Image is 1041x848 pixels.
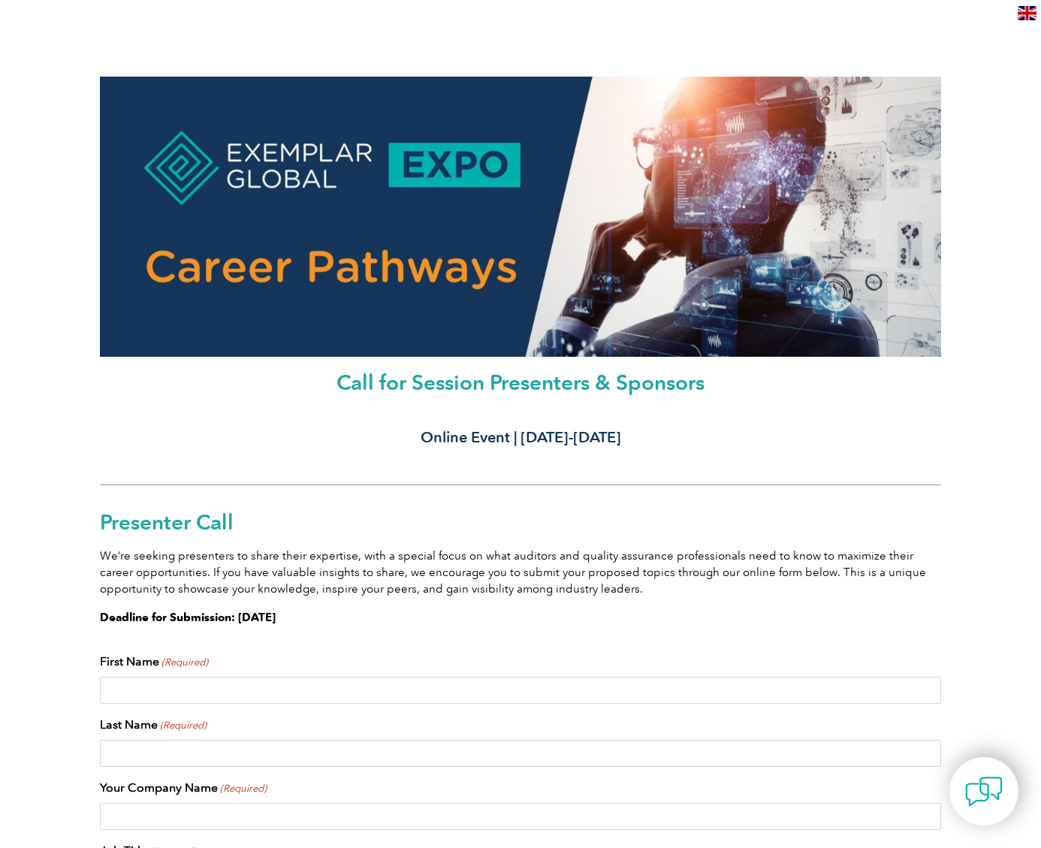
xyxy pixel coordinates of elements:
h3: Online Event | [DATE]-[DATE] [100,428,941,447]
h1: Call for Session Presenters & Sponsors [100,372,941,393]
h2: Presenter Call [100,512,941,533]
span: (Required) [219,781,267,796]
span: (Required) [159,718,207,733]
img: career pathways [100,77,941,357]
img: contact-chat.png [965,773,1003,810]
label: Your Company Name [100,779,267,797]
strong: Deadline for Submission: [DATE] [100,611,276,624]
label: Last Name [100,716,207,734]
label: First Name [100,653,208,671]
img: en [1018,6,1036,20]
p: We’re seeking presenters to share their expertise, with a special focus on what auditors and qual... [100,548,941,597]
span: (Required) [161,655,209,670]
